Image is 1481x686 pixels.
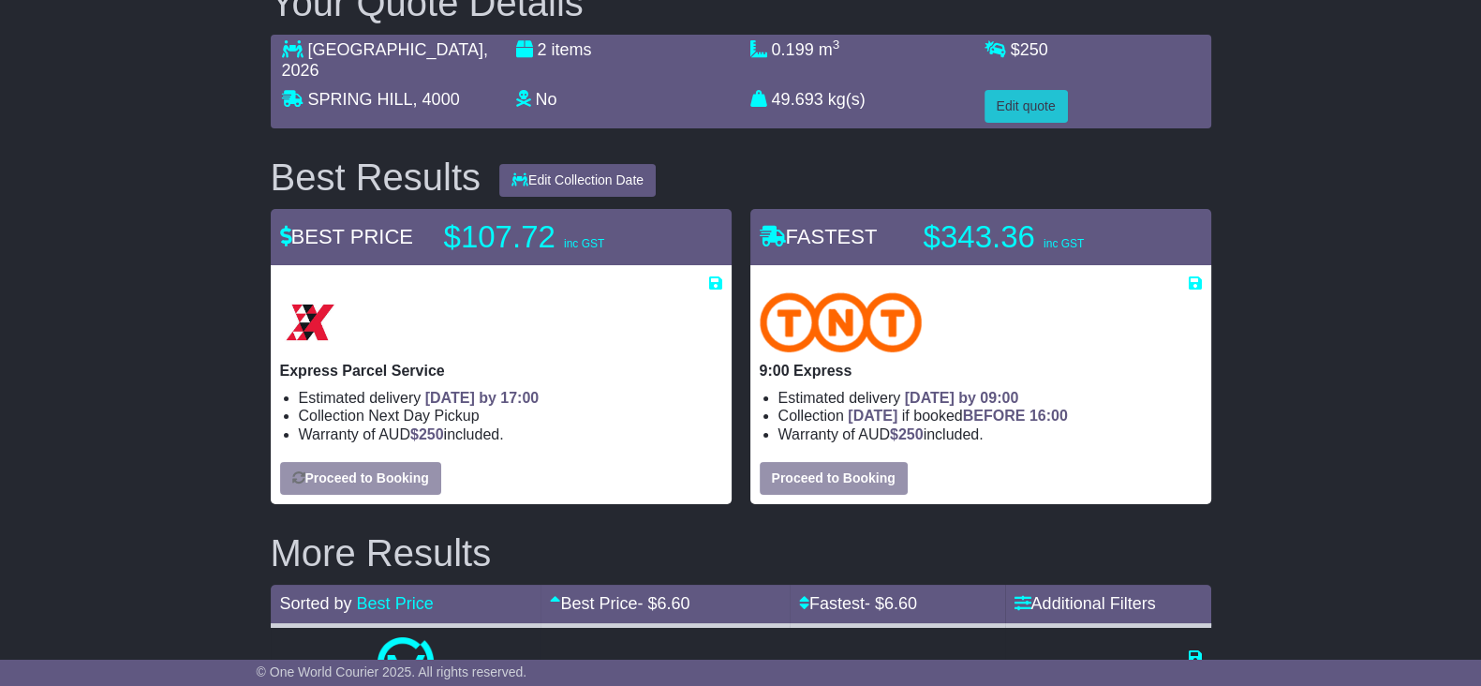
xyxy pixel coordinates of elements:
[772,90,823,109] span: 49.693
[778,425,1202,443] li: Warranty of AUD included.
[282,40,488,80] span: , 2026
[778,389,1202,407] li: Estimated delivery
[564,237,604,250] span: inc GST
[280,594,352,613] span: Sorted by
[905,390,1019,406] span: [DATE] by 09:00
[1011,40,1048,59] span: $
[419,426,444,442] span: 250
[828,90,866,109] span: kg(s)
[865,594,917,613] span: - $
[819,40,840,59] span: m
[760,292,923,352] img: TNT Domestic: 9:00 Express
[760,362,1202,380] p: 9:00 Express
[799,594,917,613] a: Fastest- $6.60
[760,462,908,495] button: Proceed to Booking
[257,664,527,679] span: © One World Courier 2025. All rights reserved.
[299,425,722,443] li: Warranty of AUD included.
[280,225,413,248] span: BEST PRICE
[924,218,1158,256] p: $343.36
[550,594,689,613] a: Best Price- $6.60
[368,408,479,424] span: Next Day Pickup
[299,389,722,407] li: Estimated delivery
[357,594,434,613] a: Best Price
[898,426,924,442] span: 250
[499,164,656,197] button: Edit Collection Date
[848,408,897,424] span: [DATE]
[657,594,689,613] span: 6.60
[308,40,483,59] span: [GEOGRAPHIC_DATA]
[985,90,1068,123] button: Edit quote
[833,37,840,52] sup: 3
[425,390,540,406] span: [DATE] by 17:00
[280,362,722,380] p: Express Parcel Service
[1029,408,1068,424] span: 16:00
[280,462,441,495] button: Proceed to Booking
[778,407,1202,425] li: Collection
[890,426,924,442] span: $
[413,90,460,109] span: , 4000
[280,292,340,352] img: Border Express: Express Parcel Service
[308,90,413,109] span: SPRING HILL
[637,594,689,613] span: - $
[410,426,444,442] span: $
[271,532,1211,574] h2: More Results
[760,225,878,248] span: FASTEST
[1044,237,1084,250] span: inc GST
[444,218,678,256] p: $107.72
[963,408,1026,424] span: BEFORE
[884,594,917,613] span: 6.60
[552,40,592,59] span: items
[299,407,722,425] li: Collection
[772,40,814,59] span: 0.199
[848,408,1067,424] span: if booked
[1020,40,1048,59] span: 250
[538,40,547,59] span: 2
[1014,594,1156,613] a: Additional Filters
[536,90,557,109] span: No
[261,157,491,198] div: Best Results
